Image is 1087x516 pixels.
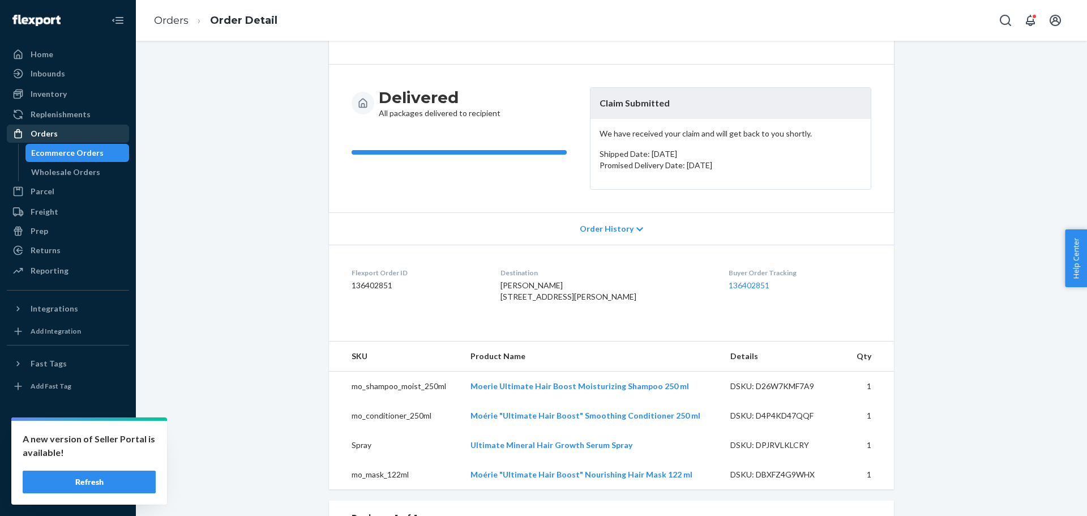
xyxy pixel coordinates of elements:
[23,471,156,493] button: Refresh
[7,446,129,464] a: Talk to Support
[31,245,61,256] div: Returns
[994,9,1017,32] button: Open Search Box
[31,147,104,159] div: Ecommerce Orders
[31,265,69,276] div: Reporting
[23,432,156,459] p: A new version of Seller Portal is available!
[845,460,894,489] td: 1
[7,241,129,259] a: Returns
[470,470,692,479] a: Moérie "Ultimate Hair Boost" Nourishing Hair Mask 122 ml
[31,206,58,218] div: Freight
[31,128,58,139] div: Orders
[7,203,129,221] a: Freight
[1044,9,1067,32] button: Open account menu
[31,326,81,336] div: Add Integration
[590,88,871,119] header: Claim Submitted
[145,4,286,37] ol: breadcrumbs
[470,381,689,391] a: Moerie Ultimate Hair Boost Moisturizing Shampoo 250 ml
[379,87,500,119] div: All packages delivered to recipient
[1065,229,1087,287] button: Help Center
[7,262,129,280] a: Reporting
[329,342,461,372] th: SKU
[31,225,48,237] div: Prep
[7,182,129,201] a: Parcel
[352,268,482,278] dt: Flexport Order ID
[729,280,769,290] a: 136402851
[7,377,129,395] a: Add Fast Tag
[845,371,894,401] td: 1
[7,300,129,318] button: Integrations
[7,222,129,240] a: Prep
[600,128,862,139] p: We have received your claim and will get back to you shortly.
[106,9,129,32] button: Close Navigation
[461,342,721,372] th: Product Name
[721,342,846,372] th: Details
[12,15,61,26] img: Flexport logo
[154,14,189,27] a: Orders
[845,401,894,430] td: 1
[31,303,78,314] div: Integrations
[329,460,461,489] td: mo_mask_122ml
[329,401,461,430] td: mo_conditioner_250ml
[7,465,129,483] a: Help Center
[7,65,129,83] a: Inbounds
[7,85,129,103] a: Inventory
[210,14,277,27] a: Order Detail
[730,440,837,451] div: DSKU: DPJRVLKLCRY
[31,88,67,100] div: Inventory
[329,430,461,460] td: Spray
[31,186,54,197] div: Parcel
[470,440,632,450] a: Ultimate Mineral Hair Growth Serum Spray
[7,125,129,143] a: Orders
[730,381,837,392] div: DSKU: D26W7KMF7A9
[7,484,129,502] button: Give Feedback
[730,410,837,421] div: DSKU: D4P4KD47QQF
[31,49,53,60] div: Home
[500,268,711,278] dt: Destination
[25,163,130,181] a: Wholesale Orders
[470,411,700,420] a: Moérie "Ultimate Hair Boost" Smoothing Conditioner 250 ml
[31,358,67,369] div: Fast Tags
[25,144,130,162] a: Ecommerce Orders
[31,68,65,79] div: Inbounds
[730,469,837,480] div: DSKU: DBXFZ4G9WHX
[729,268,871,278] dt: Buyer Order Tracking
[379,87,500,108] h3: Delivered
[1019,9,1042,32] button: Open notifications
[31,381,71,391] div: Add Fast Tag
[600,160,862,171] p: Promised Delivery Date: [DATE]
[31,109,91,120] div: Replenishments
[329,371,461,401] td: mo_shampoo_moist_250ml
[7,322,129,340] a: Add Integration
[7,45,129,63] a: Home
[7,427,129,445] a: Settings
[845,342,894,372] th: Qty
[352,280,482,291] dd: 136402851
[845,430,894,460] td: 1
[7,105,129,123] a: Replenishments
[7,355,129,373] button: Fast Tags
[31,167,100,178] div: Wholesale Orders
[580,223,634,234] span: Order History
[600,148,862,160] p: Shipped Date: [DATE]
[500,280,636,301] span: [PERSON_NAME] [STREET_ADDRESS][PERSON_NAME]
